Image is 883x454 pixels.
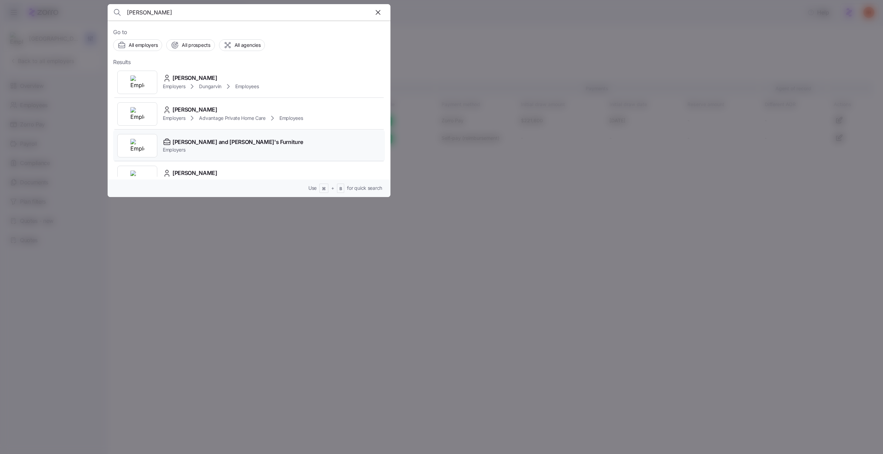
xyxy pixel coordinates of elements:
span: Advantage Private Home Care [199,115,265,122]
span: Results [113,58,131,66]
span: [PERSON_NAME] and [PERSON_NAME]'s Furniture [172,138,303,146]
span: Use [308,185,317,192]
img: Employer logo [130,139,144,153]
span: [PERSON_NAME] [172,105,217,114]
span: Dungarvin [199,83,221,90]
span: All employers [129,42,158,49]
span: ⌘ [322,186,326,192]
span: + [331,185,334,192]
span: Employers [163,146,303,153]
span: Employees [279,115,303,122]
span: Employers [163,115,185,122]
img: Employer logo [130,171,144,184]
span: Employers [163,83,185,90]
button: All agencies [219,39,265,51]
span: B [339,186,342,192]
span: Go to [113,28,385,37]
span: All prospects [182,42,210,49]
span: for quick search [347,185,382,192]
button: All employers [113,39,162,51]
button: All prospects [166,39,215,51]
img: Employer logo [130,107,144,121]
span: [PERSON_NAME] [172,169,217,177]
span: [PERSON_NAME] [172,74,217,82]
span: All agencies [235,42,261,49]
img: Employer logo [130,75,144,89]
span: Employees [235,83,259,90]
